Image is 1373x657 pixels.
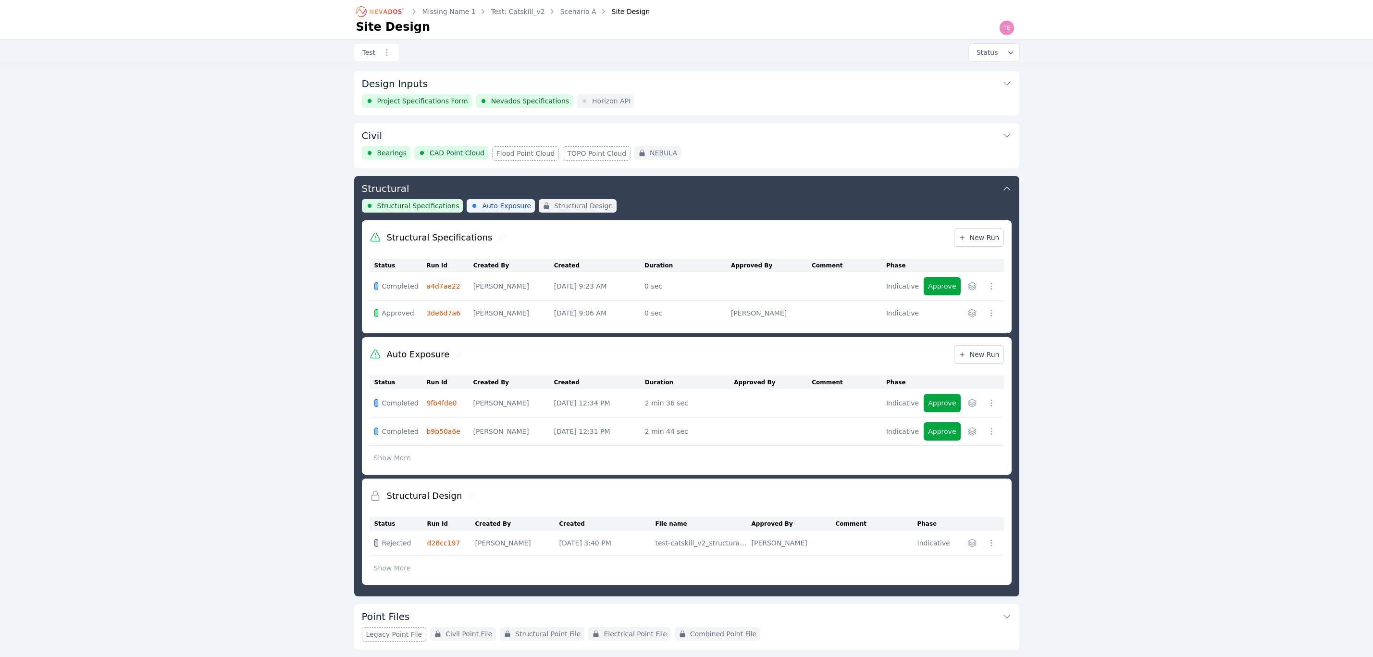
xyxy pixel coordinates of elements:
div: Site Design [598,7,650,16]
a: d28cc197 [427,539,460,547]
td: [DATE] 9:23 AM [554,272,644,301]
td: [PERSON_NAME] [473,301,554,326]
button: Show More [370,449,415,467]
div: Indicative [886,308,919,318]
th: Status [370,376,427,389]
span: NEBULA [650,148,677,158]
span: New Run [958,233,1000,242]
div: Indicative [886,427,919,436]
span: Electrical Point File [604,629,667,639]
a: a4d7ae22 [426,282,460,290]
a: b9b50a6e [426,428,460,435]
td: [PERSON_NAME] [752,531,836,556]
a: 3de6d7a6 [426,309,460,317]
h1: Site Design [356,19,431,35]
th: Created By [473,259,554,272]
h2: Structural Design [387,489,462,503]
th: Comment [812,376,886,389]
div: 0 sec [644,281,726,291]
td: [PERSON_NAME] [473,272,554,301]
th: File name [656,517,752,531]
div: StructuralStructural SpecificationsAuto ExposureStructural DesignStructural SpecificationsNew Run... [354,176,1019,596]
span: TOPO Point Cloud [567,149,626,158]
span: New Run [958,350,1000,359]
a: New Run [954,228,1004,247]
th: Created By [473,376,554,389]
div: Point FilesLegacy Point FileCivil Point FileStructural Point FileElectrical Point FileCombined Po... [354,604,1019,649]
td: [DATE] 12:31 PM [554,417,644,446]
th: Status [370,517,427,531]
th: Created [554,259,644,272]
td: [DATE] 9:06 AM [554,301,644,326]
span: Structural Specifications [377,201,459,211]
td: [DATE] 3:40 PM [559,531,656,556]
div: Design InputsProject Specifications FormNevados SpecificationsHorizon API [354,71,1019,115]
th: Phase [917,517,960,531]
th: Approved By [731,259,812,272]
th: Comment [812,259,886,272]
th: Created By [475,517,559,531]
th: Duration [645,376,734,389]
div: CivilBearingsCAD Point CloudFlood Point CloudTOPO Point CloudNEBULA [354,123,1019,168]
a: Scenario A [560,7,596,16]
span: Completed [382,427,419,436]
span: Completed [382,281,419,291]
td: [PERSON_NAME] [473,389,554,417]
th: Approved By [734,376,812,389]
th: Status [370,259,427,272]
td: [PERSON_NAME] [473,417,554,446]
th: Run Id [426,259,473,272]
span: Structural Point File [515,629,581,639]
td: [PERSON_NAME] [475,531,559,556]
span: Structural Design [554,201,613,211]
button: Design Inputs [362,71,1012,94]
h3: Structural [362,182,409,195]
button: Structural [362,176,1012,199]
td: [DATE] 12:34 PM [554,389,644,417]
button: Approve [924,422,960,441]
span: CAD Point Cloud [430,148,484,158]
span: Rejected [382,538,411,548]
div: 2 min 36 sec [645,398,729,408]
th: Duration [644,259,731,272]
span: Bearings [377,148,407,158]
button: Approve [924,277,960,295]
th: Run Id [426,376,473,389]
button: Point Files [362,604,1012,627]
td: [PERSON_NAME] [731,301,812,326]
span: Project Specifications Form [377,96,468,106]
a: Test: Catskill_v2 [491,7,545,16]
th: Phase [886,376,924,389]
h3: Point Files [362,610,410,623]
span: Flood Point Cloud [496,149,555,158]
h3: Civil [362,129,382,142]
div: test-catskill_v2_structural-design_b7a3147a.csv [656,538,747,548]
span: Approved [382,308,414,318]
span: Civil Point File [445,629,492,639]
th: Comment [836,517,917,531]
th: Run Id [427,517,475,531]
th: Created [554,376,644,389]
th: Created [559,517,656,531]
button: Show More [370,559,415,577]
div: Indicative [917,538,955,548]
a: New Run [954,345,1004,364]
span: Horizon API [592,96,631,106]
button: Civil [362,123,1012,146]
span: Completed [382,398,419,408]
span: Legacy Point File [366,630,422,639]
div: 0 sec [644,308,726,318]
a: 9fb4fde0 [426,399,457,407]
button: Status [969,44,1019,61]
span: Nevados Specifications [491,96,569,106]
img: Ted Elliott [999,20,1014,36]
button: Approve [924,394,960,412]
th: Approved By [752,517,836,531]
span: Status [973,48,998,57]
th: Phase [886,259,924,272]
div: Indicative [886,281,919,291]
nav: Breadcrumb [356,4,650,19]
a: Missing Name 1 [422,7,476,16]
div: Indicative [886,398,919,408]
h2: Structural Specifications [387,231,493,244]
